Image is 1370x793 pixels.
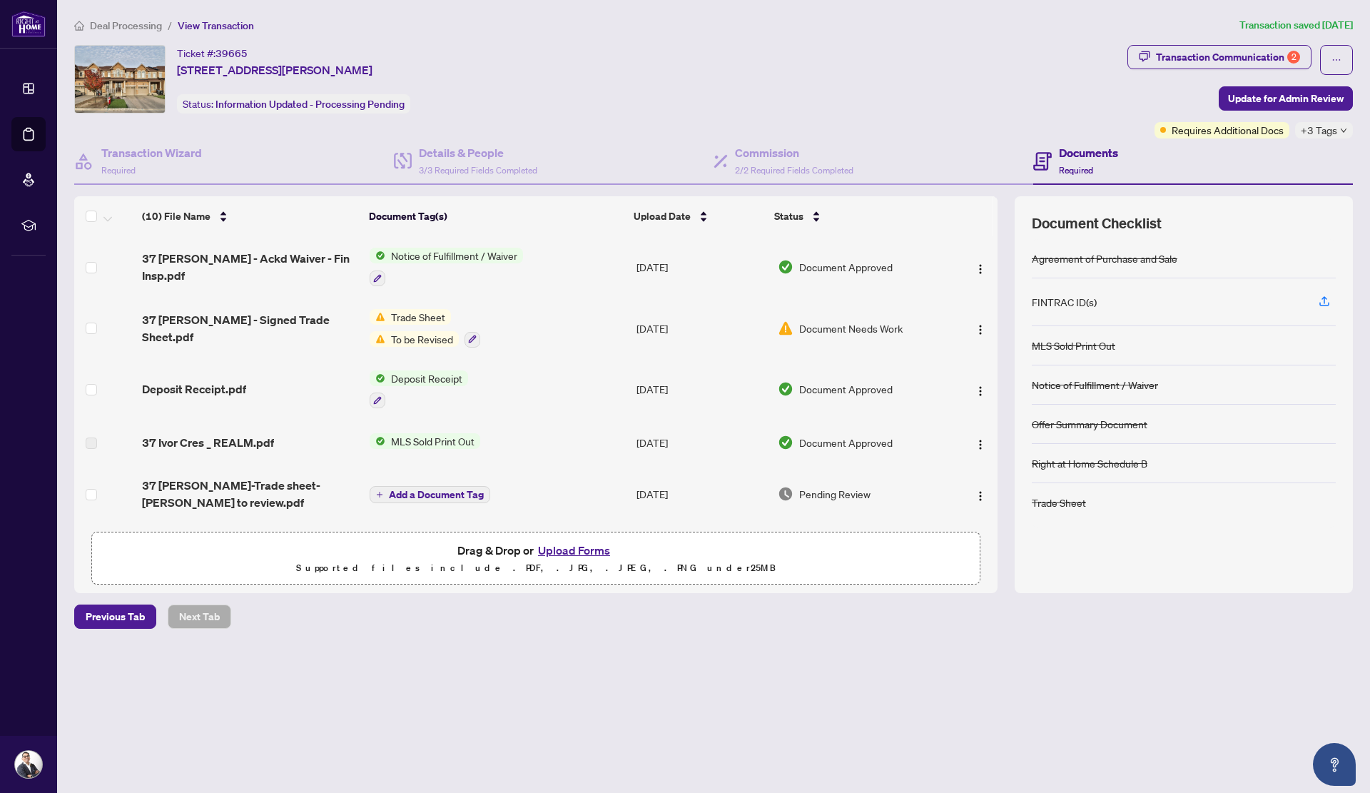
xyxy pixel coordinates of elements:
span: Document Needs Work [799,320,903,336]
img: Document Status [778,259,793,275]
li: / [168,17,172,34]
button: Logo [969,483,992,505]
span: Document Approved [799,435,893,450]
span: Deposit Receipt [385,370,468,386]
td: [DATE] [631,298,771,359]
button: Update for Admin Review [1219,86,1353,111]
img: Status Icon [370,248,385,263]
span: Required [101,165,136,176]
button: Status IconMLS Sold Print Out [370,433,480,449]
span: Drag & Drop orUpload FormsSupported files include .PDF, .JPG, .JPEG, .PNG under25MB [92,532,980,585]
td: [DATE] [631,522,771,584]
span: [STREET_ADDRESS][PERSON_NAME] [177,61,372,79]
span: MLS Sold Print Out [385,433,480,449]
img: Logo [975,439,986,450]
span: home [74,21,84,31]
button: Transaction Communication2 [1127,45,1311,69]
th: (10) File Name [136,196,363,236]
span: Deal Processing [90,19,162,32]
span: 37 [PERSON_NAME] - Signed Trade Sheet.pdf [142,311,358,345]
button: Add a Document Tag [370,485,490,503]
img: Logo [975,263,986,275]
div: Offer Summary Document [1032,416,1147,432]
div: Trade Sheet [1032,495,1086,510]
span: 3/3 Required Fields Completed [419,165,537,176]
td: [DATE] [631,465,771,522]
button: Logo [969,317,992,340]
button: Logo [969,256,992,278]
th: Status [768,196,944,236]
div: MLS Sold Print Out [1032,338,1115,353]
div: FINTRAC ID(s) [1032,294,1097,310]
h4: Transaction Wizard [101,144,202,161]
img: Status Icon [370,331,385,347]
h4: Documents [1059,144,1118,161]
div: Status: [177,94,410,113]
span: Upload Date [634,208,691,224]
span: Pending Review [799,486,871,502]
div: Notice of Fulfillment / Waiver [1032,377,1158,393]
div: Right at Home Schedule B [1032,455,1147,471]
span: Deposit Receipt.pdf [142,380,246,398]
span: Notice of Fulfillment / Waiver [385,248,523,263]
img: Status Icon [370,309,385,325]
article: Transaction saved [DATE] [1239,17,1353,34]
button: Next Tab [168,605,231,629]
span: 37 [PERSON_NAME]-Trade sheet-[PERSON_NAME] to review.pdf [142,477,358,511]
th: Upload Date [628,196,768,236]
h4: Details & People [419,144,537,161]
img: Logo [975,324,986,335]
span: Document Checklist [1032,213,1162,233]
span: 37 [PERSON_NAME] - Ackd Waiver - Fin Insp.pdf [142,250,358,284]
span: (10) File Name [142,208,210,224]
img: Profile Icon [15,751,42,778]
img: Status Icon [370,433,385,449]
span: 2/2 Required Fields Completed [735,165,853,176]
span: Drag & Drop or [457,541,614,560]
img: Document Status [778,381,793,397]
span: Requires Additional Docs [1172,122,1284,138]
h4: Commission [735,144,853,161]
td: [DATE] [631,359,771,420]
span: +3 Tags [1301,122,1337,138]
p: Supported files include .PDF, .JPG, .JPEG, .PNG under 25 MB [101,560,971,577]
span: Update for Admin Review [1228,87,1344,110]
button: Previous Tab [74,605,156,629]
button: Add a Document Tag [370,486,490,503]
button: Status IconNotice of Fulfillment / Waiver [370,248,523,286]
img: Status Icon [370,370,385,386]
span: Status [774,208,803,224]
span: down [1340,127,1347,134]
img: Document Status [778,435,793,450]
td: [DATE] [631,236,771,298]
button: Status IconDeposit Receipt [370,370,468,409]
span: Trade Sheet [385,309,451,325]
span: Document Approved [799,259,893,275]
span: 39665 [215,47,248,60]
img: logo [11,11,46,37]
span: 37 Ivor Cres _ REALM.pdf [142,434,274,451]
span: Required [1059,165,1093,176]
img: Logo [975,385,986,397]
img: Logo [975,490,986,502]
span: Document Approved [799,381,893,397]
div: 2 [1287,51,1300,64]
img: IMG-W12062045_1.jpg [75,46,165,113]
th: Document Tag(s) [363,196,628,236]
div: Ticket #: [177,45,248,61]
img: Document Status [778,486,793,502]
img: Document Status [778,320,793,336]
button: Logo [969,431,992,454]
button: Upload Forms [534,541,614,560]
span: View Transaction [178,19,254,32]
div: Transaction Communication [1156,46,1300,69]
span: Add a Document Tag [389,490,484,500]
button: Status IconTrade SheetStatus IconTo be Revised [370,309,480,348]
span: Previous Tab [86,605,145,628]
div: Agreement of Purchase and Sale [1032,251,1177,266]
button: Open asap [1313,743,1356,786]
span: To be Revised [385,331,459,347]
span: plus [376,491,383,498]
span: ellipsis [1331,55,1341,65]
td: [DATE] [631,420,771,465]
